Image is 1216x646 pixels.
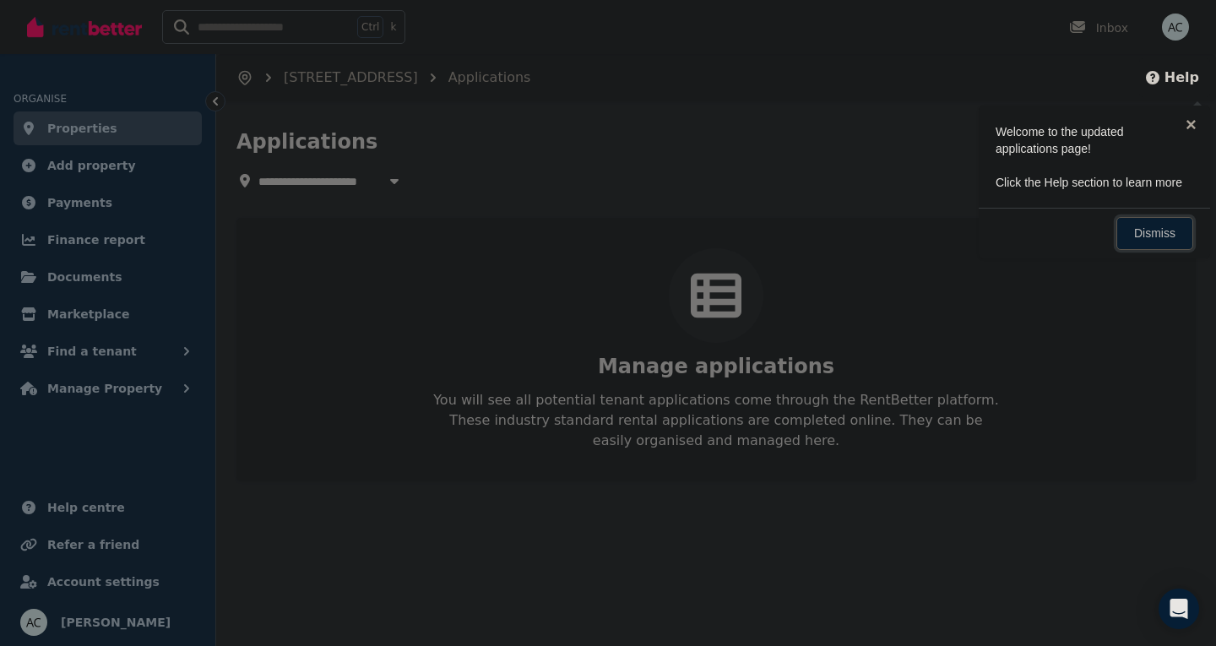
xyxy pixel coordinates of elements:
[996,123,1183,157] p: Welcome to the updated applications page!
[1116,217,1193,250] a: Dismiss
[1172,106,1210,144] a: ×
[1159,589,1199,629] div: Open Intercom Messenger
[1144,68,1199,88] button: Help
[996,174,1183,191] p: Click the Help section to learn more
